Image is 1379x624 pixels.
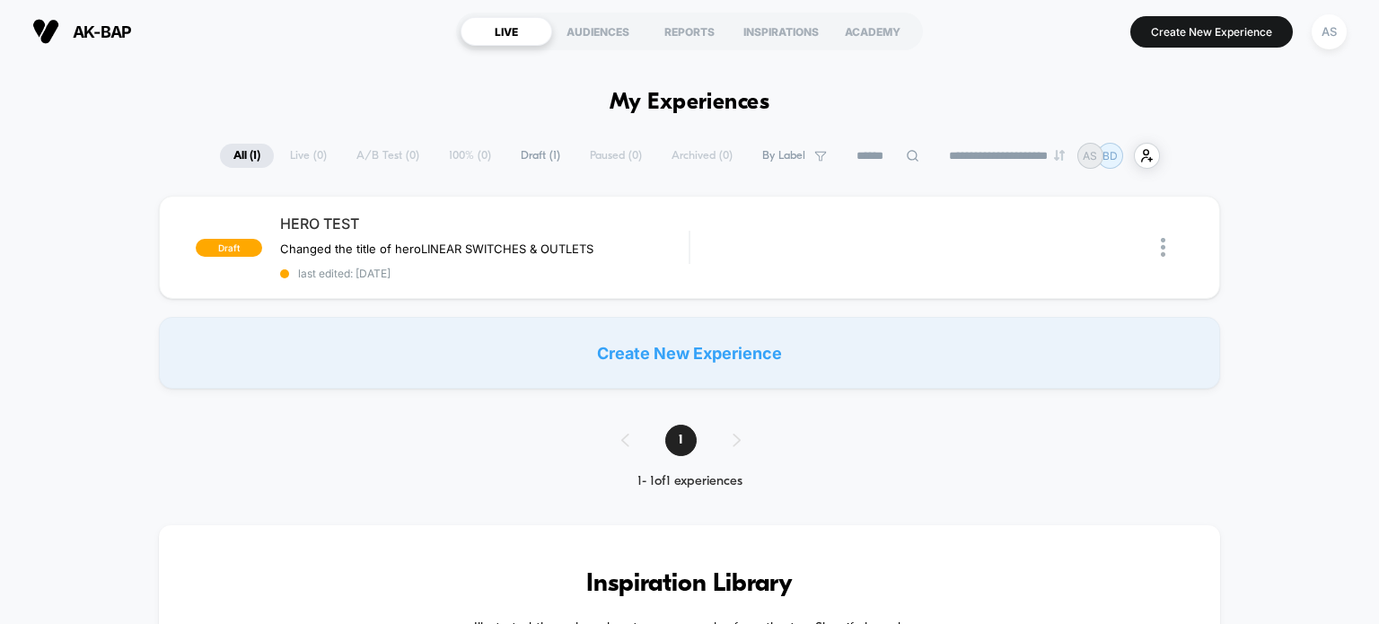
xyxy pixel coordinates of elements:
div: REPORTS [644,17,735,46]
button: Create New Experience [1130,16,1293,48]
div: Create New Experience [159,317,1221,389]
p: AS [1083,149,1097,163]
div: 1 - 1 of 1 experiences [603,474,777,489]
span: draft [196,239,262,257]
img: Visually logo [32,18,59,45]
button: AS [1306,13,1352,50]
img: end [1054,150,1065,161]
span: 1 [665,425,697,456]
span: Draft ( 1 ) [507,144,574,168]
div: INSPIRATIONS [735,17,827,46]
span: By Label [762,149,805,163]
div: AS [1312,14,1347,49]
div: AUDIENCES [552,17,644,46]
img: close [1161,238,1165,257]
div: LIVE [461,17,552,46]
span: HERO TEST [280,215,689,233]
span: Changed the title of heroLINEAR SWITCHES & OUTLETS [280,242,593,256]
p: BD [1102,149,1118,163]
h3: Inspiration Library [213,570,1167,599]
button: ak-bap [27,17,136,46]
span: ak-bap [73,22,131,41]
h1: My Experiences [610,90,770,116]
div: ACADEMY [827,17,918,46]
span: last edited: [DATE] [280,267,689,280]
span: All ( 1 ) [220,144,274,168]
